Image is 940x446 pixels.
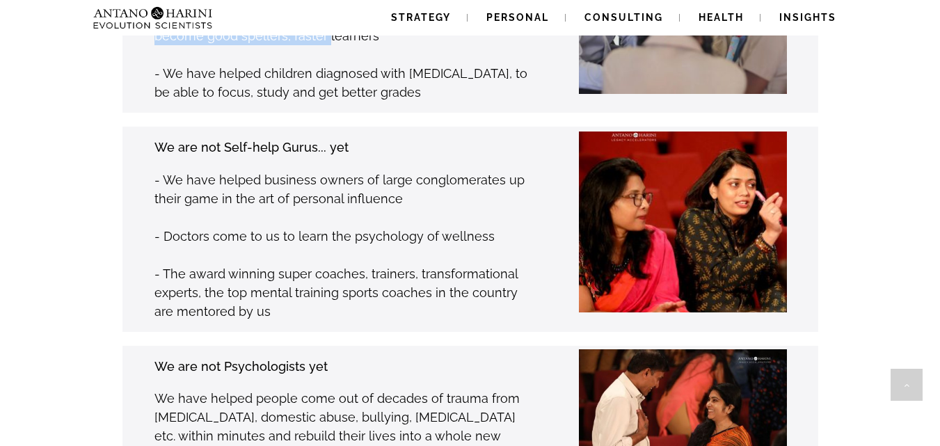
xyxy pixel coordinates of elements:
[154,359,328,374] strong: We are not Psychologists yet
[154,227,535,246] p: - Doctors come to us to learn the psychology of wellness
[154,140,349,154] strong: We are not Self-help Gurus... yet
[154,264,535,321] p: - The award winning super coaches, trainers, transformational experts, the top mental training sp...
[154,170,535,208] p: - We have helped business owners of large conglomerates up their game in the art of personal infl...
[699,12,744,23] span: Health
[154,64,535,102] p: - We have helped children diagnosed with [MEDICAL_DATA], to be able to focus, study and get bette...
[584,12,663,23] span: Consulting
[486,12,549,23] span: Personal
[579,131,787,339] img: Chandrika-Jessica
[779,12,836,23] span: Insights
[391,12,451,23] span: Strategy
